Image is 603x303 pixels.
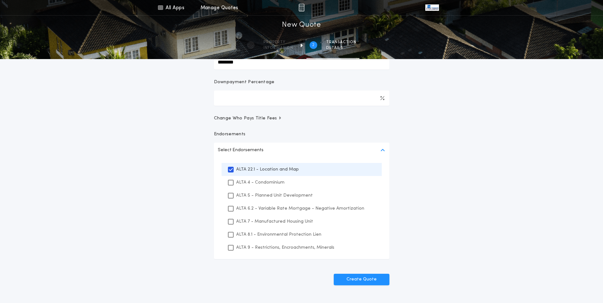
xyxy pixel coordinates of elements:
p: ALTA 4 - Condominium [236,179,284,186]
img: img [298,4,305,11]
input: Downpayment Percentage [214,91,389,106]
span: Change Who Pays Title Fees [214,115,282,122]
p: ALTA 22.1 - Location and Map [236,166,299,173]
button: Change Who Pays Title Fees [214,115,389,122]
p: Select Endorsements [218,146,264,154]
h2: 2 [312,43,314,48]
button: Select Endorsements [214,143,389,158]
input: New Loan Amount [214,54,389,70]
span: Property [264,40,293,45]
button: Create Quote [334,274,389,285]
p: Downpayment Percentage [214,79,275,85]
span: Transaction [326,40,356,45]
p: ALTA 8.1 - Environmental Protection Lien [236,231,321,238]
span: information [264,45,293,50]
p: ALTA 9 - Restrictions, Encroachments, Minerals [236,244,334,251]
ul: Select Endorsements [214,158,389,259]
p: ALTA 5 - Planned Unit Development [236,192,313,199]
p: ALTA 7 - Manufactured Housing Unit [236,218,313,225]
h1: New Quote [282,20,321,30]
p: Endorsements [214,131,389,138]
p: ALTA 6.2 - Variable Rate Mortgage - Negative Amortization [236,205,364,212]
img: vs-icon [425,4,439,11]
span: details [326,45,356,50]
